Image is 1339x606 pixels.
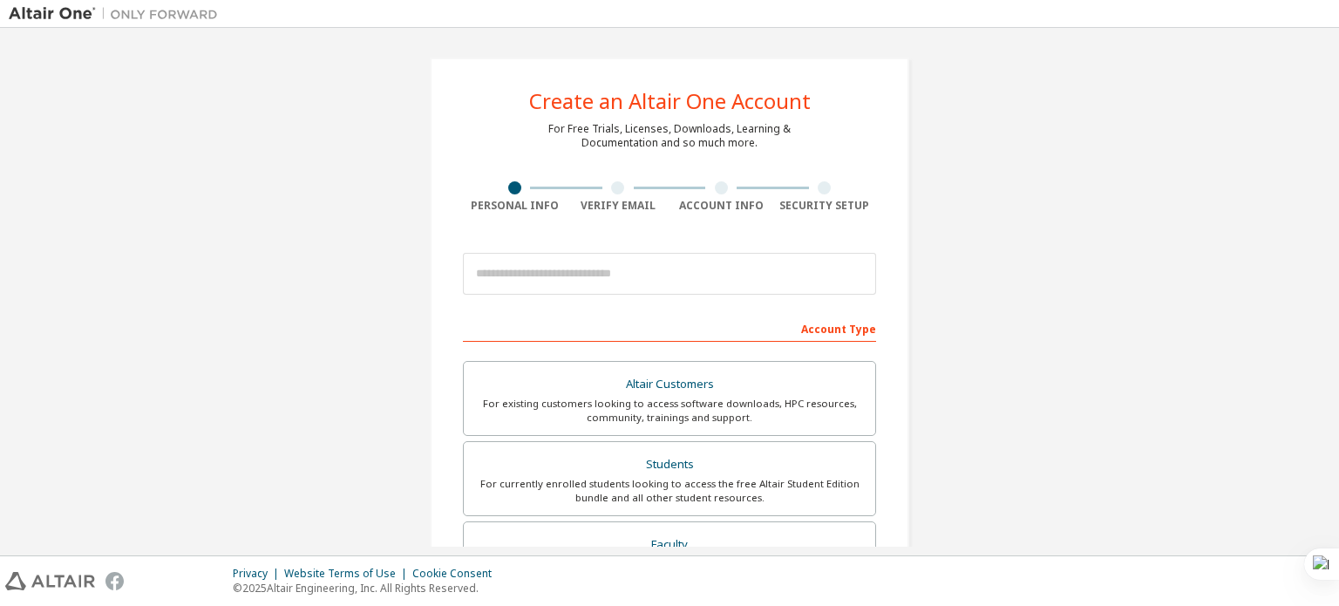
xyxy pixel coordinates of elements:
[233,581,502,596] p: © 2025 Altair Engineering, Inc. All Rights Reserved.
[548,122,791,150] div: For Free Trials, Licenses, Downloads, Learning & Documentation and so much more.
[9,5,227,23] img: Altair One
[474,453,865,477] div: Students
[463,314,876,342] div: Account Type
[412,567,502,581] div: Cookie Consent
[474,372,865,397] div: Altair Customers
[773,199,877,213] div: Security Setup
[5,572,95,590] img: altair_logo.svg
[567,199,670,213] div: Verify Email
[474,533,865,557] div: Faculty
[233,567,284,581] div: Privacy
[474,477,865,505] div: For currently enrolled students looking to access the free Altair Student Edition bundle and all ...
[105,572,124,590] img: facebook.svg
[463,199,567,213] div: Personal Info
[669,199,773,213] div: Account Info
[529,91,811,112] div: Create an Altair One Account
[284,567,412,581] div: Website Terms of Use
[474,397,865,425] div: For existing customers looking to access software downloads, HPC resources, community, trainings ...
